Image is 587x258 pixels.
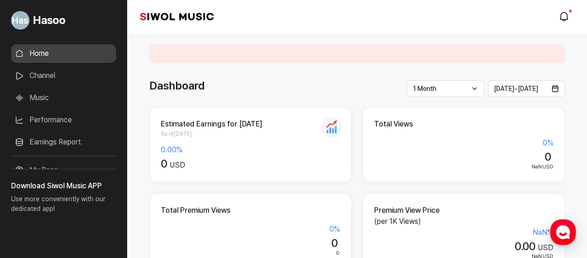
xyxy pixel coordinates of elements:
h1: Dashboard [149,78,205,94]
h2: Total Views [374,119,553,130]
span: 0 [161,157,167,170]
a: Go to My Profile [11,7,116,33]
span: As of [DATE] [161,130,340,138]
a: Home [11,44,116,63]
h2: Estimated Earnings for [DATE] [161,119,340,130]
div: USD [161,157,340,171]
span: Hasoo [33,12,65,29]
div: 0 % [161,224,340,235]
a: Earnings Report [11,133,116,151]
span: 1 Month [413,85,436,92]
div: NaN % [374,227,553,238]
p: (per 1K Views) [374,216,553,227]
span: NaN [532,163,542,170]
h2: Premium View Price [374,205,553,216]
button: [DATE]~[DATE] [488,80,565,97]
span: 0 [331,236,337,250]
p: Use more conveniently with our dedicated app! [11,192,116,221]
a: Music [11,89,116,107]
div: USD [374,240,553,253]
h2: Total Premium Views [161,205,340,216]
a: Channel [11,66,116,85]
div: 0 % [374,138,553,149]
span: [DATE] ~ [DATE] [494,85,538,92]
span: 0 [545,150,551,163]
div: USD [374,163,553,171]
a: Performance [11,111,116,129]
div: 0.00 % [161,144,340,156]
span: 0 [336,250,340,256]
a: My Page [11,161,116,180]
span: 0.00 [515,240,535,253]
a: modal.notifications [556,7,574,26]
h3: Download Siwol Music APP [11,180,116,192]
